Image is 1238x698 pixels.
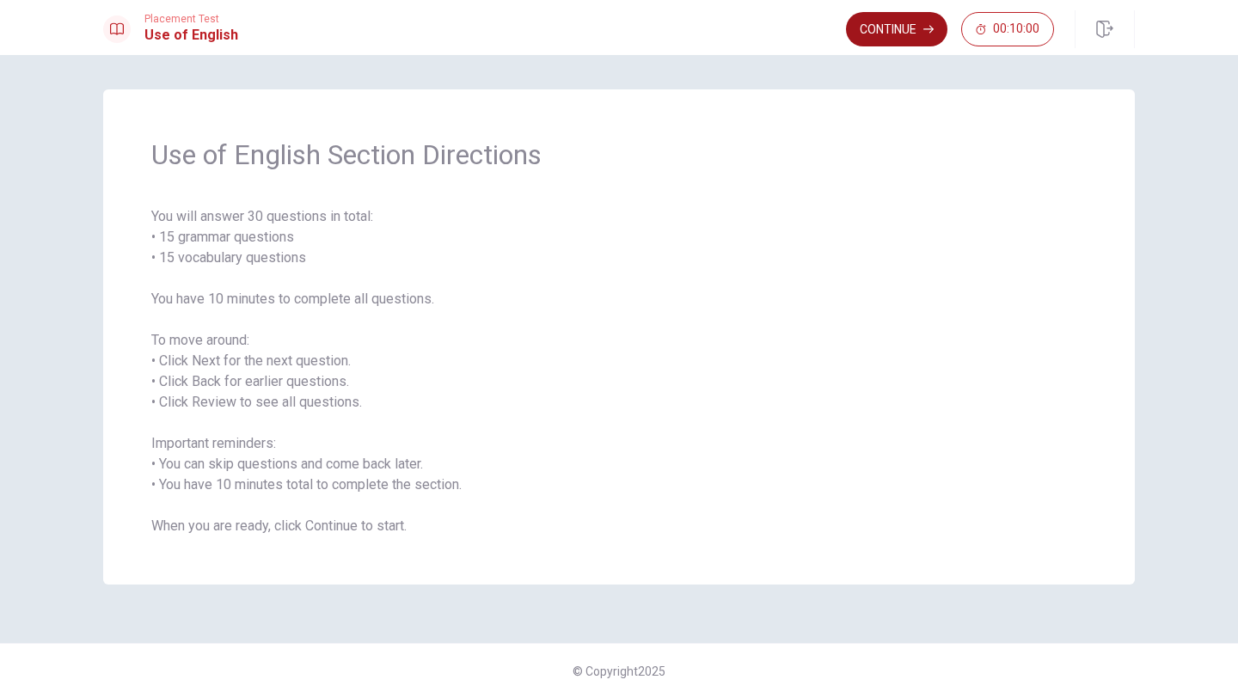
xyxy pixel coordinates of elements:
[151,138,1087,172] span: Use of English Section Directions
[846,12,947,46] button: Continue
[144,13,238,25] span: Placement Test
[144,25,238,46] h1: Use of English
[573,664,665,678] span: © Copyright 2025
[961,12,1054,46] button: 00:10:00
[993,22,1039,36] span: 00:10:00
[151,206,1087,536] span: You will answer 30 questions in total: • 15 grammar questions • 15 vocabulary questions You have ...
